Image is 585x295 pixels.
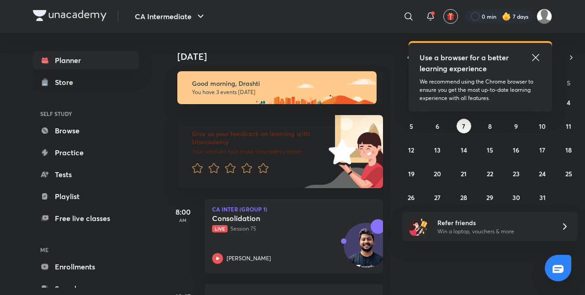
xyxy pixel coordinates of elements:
[539,146,545,154] abbr: October 17, 2025
[434,193,441,202] abbr: October 27, 2025
[457,119,471,133] button: October 7, 2025
[344,228,388,272] img: Avatar
[192,89,368,96] p: You have 3 events [DATE]
[509,119,523,133] button: October 9, 2025
[420,52,511,74] h5: Use a browser for a better learning experience
[33,165,139,184] a: Tests
[430,190,445,205] button: October 27, 2025
[165,217,201,223] p: AM
[565,146,572,154] abbr: October 18, 2025
[55,77,79,88] div: Store
[33,51,139,69] a: Planner
[483,166,497,181] button: October 22, 2025
[33,121,139,140] a: Browse
[177,51,392,62] h4: [DATE]
[408,169,415,178] abbr: October 19, 2025
[212,206,376,212] p: CA Inter (Group 1)
[192,79,368,88] h6: Good morning, Drashti
[567,98,570,107] abbr: October 4, 2025
[457,142,471,157] button: October 14, 2025
[33,106,139,121] h6: SELF STUDY
[434,146,441,154] abbr: October 13, 2025
[404,142,419,157] button: October 12, 2025
[33,10,106,21] img: Company Logo
[408,146,414,154] abbr: October 12, 2025
[409,122,413,131] abbr: October 5, 2025
[539,193,546,202] abbr: October 31, 2025
[298,115,383,188] img: feedback_image
[430,166,445,181] button: October 20, 2025
[129,7,212,26] button: CA Intermediate
[33,143,139,162] a: Practice
[513,169,520,178] abbr: October 23, 2025
[561,119,576,133] button: October 11, 2025
[212,214,326,223] h5: Consolidation
[165,206,201,217] h5: 8:00
[561,142,576,157] button: October 18, 2025
[462,122,465,131] abbr: October 7, 2025
[461,146,467,154] abbr: October 14, 2025
[535,142,550,157] button: October 17, 2025
[212,225,228,232] span: Live
[487,169,493,178] abbr: October 22, 2025
[488,122,492,131] abbr: October 8, 2025
[537,9,552,24] img: Drashti Patel
[457,190,471,205] button: October 28, 2025
[404,190,419,205] button: October 26, 2025
[227,254,271,263] p: [PERSON_NAME]
[461,169,467,178] abbr: October 21, 2025
[33,242,139,258] h6: ME
[437,227,550,236] p: Win a laptop, vouchers & more
[566,122,571,131] abbr: October 11, 2025
[33,187,139,205] a: Playlist
[535,166,550,181] button: October 24, 2025
[567,79,570,87] abbr: Saturday
[513,146,519,154] abbr: October 16, 2025
[33,258,139,276] a: Enrollments
[565,169,572,178] abbr: October 25, 2025
[539,122,546,131] abbr: October 10, 2025
[443,9,458,24] button: avatar
[33,73,139,91] a: Store
[177,71,377,104] img: morning
[483,142,497,157] button: October 15, 2025
[436,122,439,131] abbr: October 6, 2025
[437,218,550,227] h6: Refer friends
[430,119,445,133] button: October 6, 2025
[487,146,493,154] abbr: October 15, 2025
[404,166,419,181] button: October 19, 2025
[430,142,445,157] button: October 13, 2025
[512,193,520,202] abbr: October 30, 2025
[509,190,523,205] button: October 30, 2025
[486,193,493,202] abbr: October 29, 2025
[535,190,550,205] button: October 31, 2025
[457,166,471,181] button: October 21, 2025
[404,119,419,133] button: October 5, 2025
[460,193,467,202] abbr: October 28, 2025
[192,148,325,155] p: Your word will help make Unacademy better
[447,12,455,21] img: avatar
[561,166,576,181] button: October 25, 2025
[509,166,523,181] button: October 23, 2025
[561,95,576,110] button: October 4, 2025
[539,169,546,178] abbr: October 24, 2025
[514,122,518,131] abbr: October 9, 2025
[420,78,541,102] p: We recommend using the Chrome browser to ensure you get the most up-to-date learning experience w...
[502,12,511,21] img: streak
[483,119,497,133] button: October 8, 2025
[535,119,550,133] button: October 10, 2025
[33,209,139,227] a: Free live classes
[409,217,428,236] img: referral
[33,10,106,23] a: Company Logo
[483,190,497,205] button: October 29, 2025
[509,142,523,157] button: October 16, 2025
[212,225,356,233] p: Session 75
[408,193,415,202] abbr: October 26, 2025
[434,169,441,178] abbr: October 20, 2025
[192,130,325,146] h6: Give us your feedback on learning with Unacademy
